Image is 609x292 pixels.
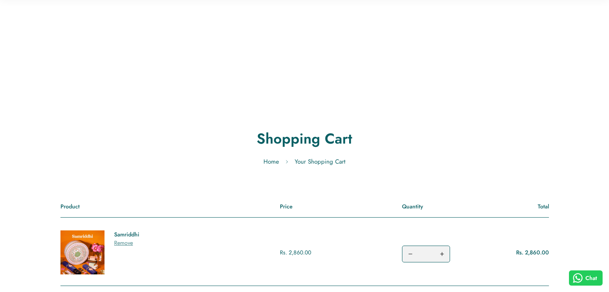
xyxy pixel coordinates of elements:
div: Price [270,196,392,217]
button: Decrease quantity of Samriddhi by one [402,246,418,262]
a: Home [257,151,285,172]
span: Remove [114,239,133,247]
span: Rs. 2,860.00 [516,248,549,256]
div: Total [490,196,549,217]
a: Samriddhi [114,230,139,239]
button: Chat [569,270,603,286]
div: Quantity [392,196,490,217]
p: Rs. 2,860.00 [280,248,383,257]
div: Product [60,196,271,217]
h1: Shopping Cart [60,129,549,148]
button: Increase quantity of Samriddhi by one [434,246,450,262]
span: Chat [585,274,597,282]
